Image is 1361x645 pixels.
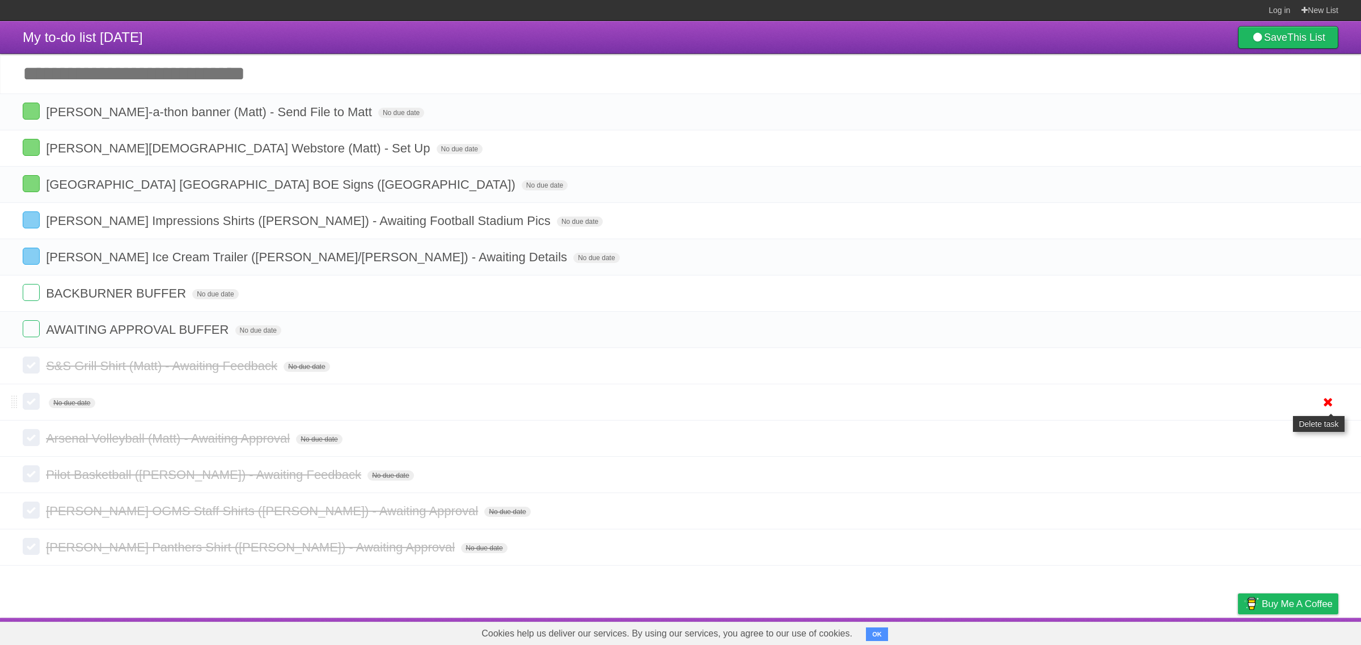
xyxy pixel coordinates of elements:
label: Done [23,502,40,519]
label: Done [23,538,40,555]
label: Done [23,320,40,337]
span: No due date [378,108,424,118]
label: Done [23,175,40,192]
span: No due date [192,289,238,299]
span: No due date [484,507,530,517]
label: Done [23,393,40,410]
span: Buy me a coffee [1262,594,1333,614]
span: No due date [557,217,603,227]
span: No due date [235,325,281,336]
b: This List [1287,32,1325,43]
a: SaveThis List [1238,26,1338,49]
label: Done [23,211,40,228]
button: OK [866,627,888,641]
span: No due date [49,398,95,408]
label: Done [23,139,40,156]
span: No due date [437,144,483,154]
a: Buy me a coffee [1238,593,1338,614]
span: [PERSON_NAME][DEMOGRAPHIC_DATA] Webstore (Matt) - Set Up [46,141,433,155]
span: S&S Grill Shirt (Matt) - Awaiting Feedback [46,359,280,373]
span: No due date [296,434,342,444]
span: BACKBURNER BUFFER [46,286,189,300]
label: Done [23,357,40,374]
span: My to-do list [DATE] [23,29,143,45]
label: Done [23,465,40,482]
span: [PERSON_NAME] Impressions Shirts ([PERSON_NAME]) - Awaiting Football Stadium Pics [46,214,553,228]
span: No due date [367,470,413,481]
label: Done [23,429,40,446]
label: Done [23,284,40,301]
span: No due date [284,362,329,372]
span: AWAITING APPROVAL BUFFER [46,322,231,337]
span: Arsenal Volleyball (Matt) - Awaiting Approval [46,431,293,445]
span: No due date [522,180,568,190]
label: Done [23,248,40,265]
a: About [1087,621,1111,642]
span: No due date [461,543,507,553]
a: Developers [1125,621,1170,642]
a: Suggest a feature [1267,621,1338,642]
label: Done [23,103,40,120]
a: Terms [1185,621,1210,642]
a: Privacy [1223,621,1253,642]
span: [GEOGRAPHIC_DATA] [GEOGRAPHIC_DATA] BOE Signs ([GEOGRAPHIC_DATA]) [46,177,518,192]
span: [PERSON_NAME] OGMS Staff Shirts ([PERSON_NAME]) - Awaiting Approval [46,504,481,518]
span: Pilot Basketball ([PERSON_NAME]) - Awaiting Feedback [46,468,364,482]
span: [PERSON_NAME]-a-thon banner (Matt) - Send File to Matt [46,105,375,119]
span: Cookies help us deliver our services. By using our services, you agree to our use of cookies. [470,622,864,645]
span: [PERSON_NAME] Ice Cream Trailer ([PERSON_NAME]/[PERSON_NAME]) - Awaiting Details [46,250,570,264]
span: [PERSON_NAME] Panthers Shirt ([PERSON_NAME]) - Awaiting Approval [46,540,458,554]
span: No due date [573,253,619,263]
img: Buy me a coffee [1244,594,1259,613]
